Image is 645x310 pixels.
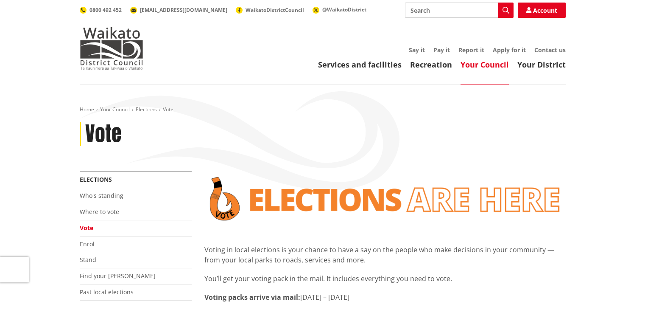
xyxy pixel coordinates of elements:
span: @WaikatoDistrict [322,6,366,13]
nav: breadcrumb [80,106,566,113]
a: 0800 492 452 [80,6,122,14]
a: @WaikatoDistrict [313,6,366,13]
a: Enrol [80,240,95,248]
a: Find your [PERSON_NAME] [80,272,156,280]
img: Vote banner transparent [204,172,566,226]
a: Say it [409,46,425,54]
span: WaikatoDistrictCouncil [246,6,304,14]
a: Stand [80,256,96,264]
span: [EMAIL_ADDRESS][DOMAIN_NAME] [140,6,227,14]
span: 0800 492 452 [89,6,122,14]
input: Search input [405,3,514,18]
a: Account [518,3,566,18]
p: [DATE] – [DATE] [204,292,566,302]
strong: Voting packs arrive via mail: [204,293,300,302]
a: Home [80,106,94,113]
a: Elections [136,106,157,113]
a: Your Council [461,59,509,70]
span: Vote [163,106,173,113]
a: Who's standing [80,192,123,200]
a: Past local elections [80,288,134,296]
p: You’ll get your voting pack in the mail. It includes everything you need to vote. [204,273,566,284]
a: [EMAIL_ADDRESS][DOMAIN_NAME] [130,6,227,14]
h1: Vote [85,122,121,147]
a: Apply for it [493,46,526,54]
a: Contact us [534,46,566,54]
a: Report it [458,46,484,54]
a: Services and facilities [318,59,402,70]
img: Waikato District Council - Te Kaunihera aa Takiwaa o Waikato [80,27,143,70]
a: Pay it [433,46,450,54]
a: Where to vote [80,208,119,216]
a: WaikatoDistrictCouncil [236,6,304,14]
a: Your District [517,59,566,70]
a: Recreation [410,59,452,70]
a: Elections [80,175,112,183]
p: Voting in local elections is your chance to have a say on the people who make decisions in your c... [204,245,566,265]
a: Your Council [100,106,130,113]
a: Vote [80,224,93,232]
